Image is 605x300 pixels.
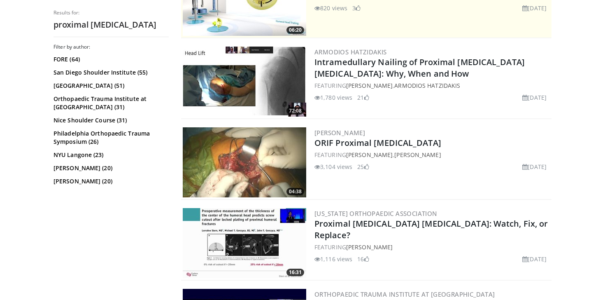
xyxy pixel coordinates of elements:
img: 5f0002a1-9436-4b80-9a5d-3af8087f73e7.300x170_q85_crop-smart_upscale.jpg [183,127,306,197]
div: FEATURING , [314,81,550,90]
h2: proximal [MEDICAL_DATA] [54,19,169,30]
li: 25 [357,162,369,171]
li: 1,116 views [314,255,352,263]
li: [DATE] [522,93,547,102]
a: [PERSON_NAME] (20) [54,177,167,185]
img: 9182c6ec-9e73-4f72-b3f1-4141a3c79309.300x170_q85_crop-smart_upscale.jpg [183,208,306,278]
a: 16:31 [183,208,306,278]
li: [DATE] [522,162,547,171]
span: 06:20 [286,26,304,34]
li: 1,780 views [314,93,352,102]
span: 72:08 [286,107,304,115]
a: [PERSON_NAME] [314,129,365,137]
a: Armodios Hatzidakis [394,82,460,89]
a: Intramedullary Nailing of Proximal [MEDICAL_DATA] [MEDICAL_DATA]: Why, When and How [314,56,525,79]
div: FEATURING [314,243,550,251]
a: FORE (64) [54,55,167,63]
li: 21 [357,93,369,102]
a: Orthopaedic Trauma Institute at [GEOGRAPHIC_DATA] (31) [54,95,167,111]
a: Philadelphia Orthopaedic Trauma Symposium (26) [54,129,167,146]
a: Armodios Hatzidakis [314,48,387,56]
li: [DATE] [522,4,547,12]
img: 2294a05c-9c78-43a3-be21-f98653b8503a.300x170_q85_crop-smart_upscale.jpg [183,47,306,117]
a: [PERSON_NAME] [346,82,393,89]
a: Orthopaedic Trauma Institute at [GEOGRAPHIC_DATA] [314,290,495,298]
a: San Diego Shoulder Institute (55) [54,68,167,77]
li: 3,104 views [314,162,352,171]
a: ORIF Proximal [MEDICAL_DATA] [314,137,441,148]
span: 04:38 [286,188,304,195]
li: 820 views [314,4,347,12]
a: 72:08 [183,47,306,117]
p: Results for: [54,9,169,16]
h3: Filter by author: [54,44,169,50]
a: [GEOGRAPHIC_DATA] (51) [54,82,167,90]
li: 3 [352,4,361,12]
a: [US_STATE] Orthopaedic Association [314,209,437,218]
a: Proximal [MEDICAL_DATA] [MEDICAL_DATA]: Watch, Fix, or Replace? [314,218,548,241]
a: Nice Shoulder Course (31) [54,116,167,124]
a: NYU Langone (23) [54,151,167,159]
a: [PERSON_NAME] (20) [54,164,167,172]
li: [DATE] [522,255,547,263]
li: 16 [357,255,369,263]
span: 16:31 [286,269,304,276]
a: [PERSON_NAME] [346,151,393,159]
a: 04:38 [183,127,306,197]
a: [PERSON_NAME] [394,151,441,159]
div: FEATURING , [314,150,550,159]
a: [PERSON_NAME] [346,243,393,251]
